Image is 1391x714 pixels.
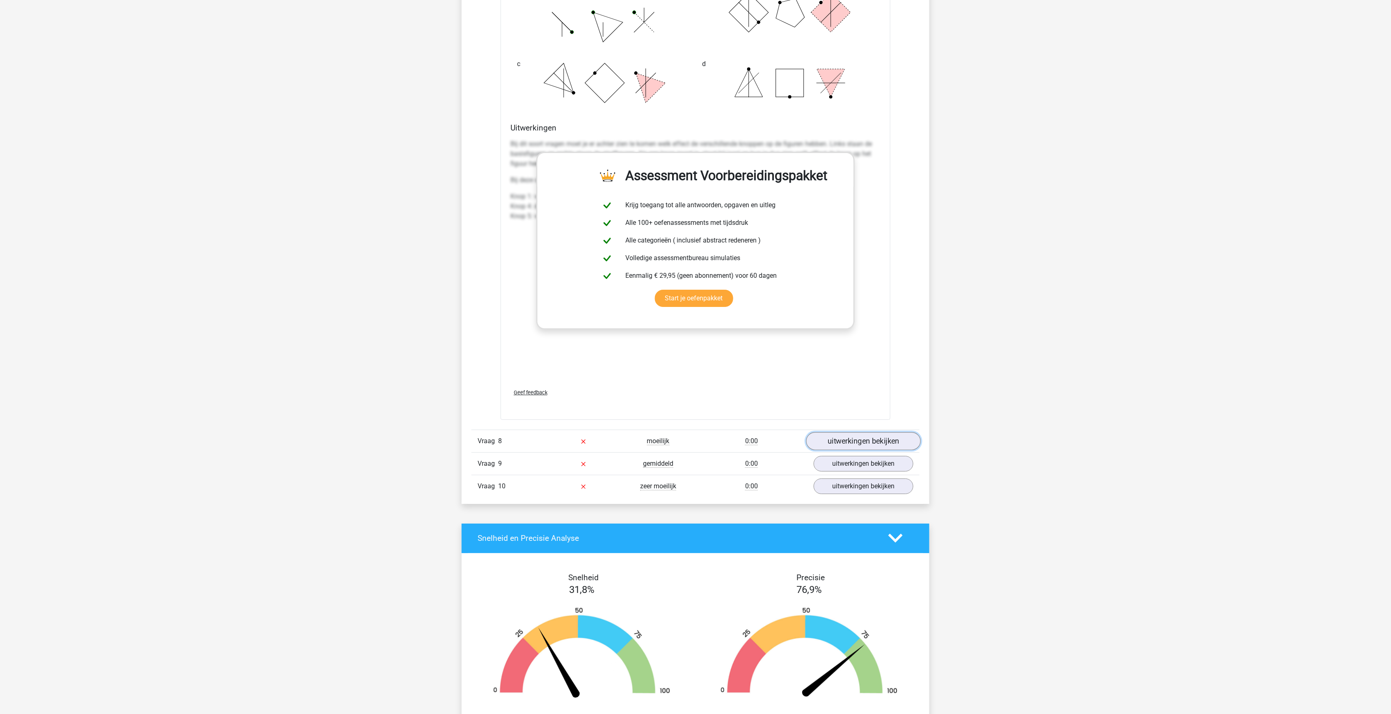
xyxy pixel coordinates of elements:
a: uitwerkingen bekijken [814,478,913,494]
a: uitwerkingen bekijken [814,456,913,471]
span: d [702,56,706,72]
p: Bij dit soort vragen moet je er achter zien te komen welk effect de verschillende knoppen op de f... [510,139,881,169]
img: 32.a0f4a37ec016.png [480,607,683,701]
span: moeilijk [647,437,670,445]
span: 31,8% [569,584,595,595]
a: Start je oefenpakket [655,290,733,307]
span: 0:00 [745,460,758,468]
span: 10 [498,482,506,490]
p: Bij deze opgave staan de knoppen voor de volgende transformaties: [510,175,881,185]
p: Knop 1: verwijdert een hoek van een figuur Knop 4: draait alle figuren 135 graden met de klok mee... [510,192,881,221]
span: Geef feedback [514,389,547,396]
span: Vraag [478,436,498,446]
img: 77.f5bf38bee179.png [708,607,911,701]
span: 9 [498,460,502,467]
span: 0:00 [745,482,758,490]
span: zeer moeilijk [640,482,676,490]
h4: Uitwerkingen [510,123,881,133]
span: gemiddeld [643,460,673,468]
h4: Precisie [705,573,917,582]
span: 0:00 [745,437,758,445]
span: 8 [498,437,502,445]
h4: Snelheid en Precisie Analyse [478,533,876,543]
span: c [517,56,520,72]
span: Vraag [478,459,498,469]
span: Vraag [478,481,498,491]
a: uitwerkingen bekijken [806,432,921,450]
span: 76,9% [796,584,822,595]
h4: Snelheid [478,573,689,582]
